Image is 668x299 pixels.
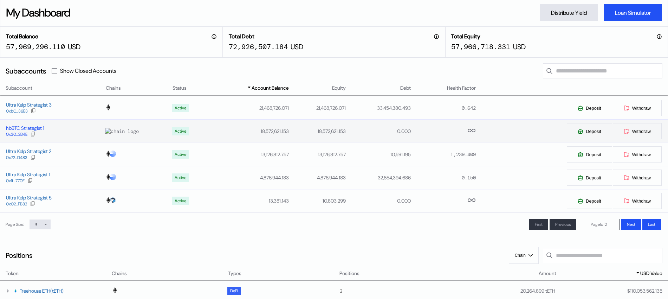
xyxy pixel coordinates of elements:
span: Next [627,222,635,227]
td: 21,468,726.071 [208,96,289,120]
span: Deposit [586,198,601,204]
img: chain logo [110,197,116,203]
img: chain logo [105,104,111,110]
button: Loan Simulator [604,4,662,21]
div: $ 110,053,562.135 [627,288,662,294]
td: 21,468,726.071 [289,96,346,120]
div: Positions [6,251,32,260]
button: Deposit [566,146,612,163]
button: Deposit [566,123,612,140]
a: Treehouse ETH(tETH) [20,288,64,294]
div: Loan Simulator [615,9,651,17]
img: chain logo [110,174,116,180]
td: 10,591.195 [346,143,411,166]
img: chain logo [105,197,111,203]
div: Active [175,129,186,134]
span: Withdraw [632,152,651,157]
span: Withdraw [632,175,651,180]
span: Account Balance [252,84,289,92]
td: 1,239.409 [411,143,476,166]
span: Deposit [586,152,601,157]
div: Ultra Kelp Strategist 5 [6,195,52,201]
div: My Dashboard [6,5,70,20]
td: 18,572,621.153 [208,120,289,143]
td: 0.150 [411,166,476,189]
div: 0x72...D483 [6,155,27,160]
button: Deposit [566,169,612,186]
button: Deposit [566,100,612,116]
td: 10,803.299 [289,189,346,212]
div: Ultra Kelp Strategist 3 [6,102,52,108]
div: 0x02...FB82 [6,202,27,206]
span: Subaccount [6,84,32,92]
label: Show Closed Accounts [60,67,116,75]
img: tETH_logo_2_%281%29.png [13,288,18,294]
div: USD [291,42,303,51]
div: Active [175,175,186,180]
div: Subaccounts [6,66,46,76]
div: DeFi [230,288,238,293]
span: Withdraw [632,106,651,111]
span: Equity [332,84,346,92]
button: Next [621,219,641,230]
span: Chain [515,253,526,258]
div: 57,969,296.110 [6,42,65,51]
img: chain logo [105,128,139,134]
h2: Total Debt [229,33,254,40]
span: Deposit [586,129,601,134]
div: Active [175,198,186,203]
div: Active [175,106,186,110]
button: First [529,219,548,230]
td: 13,126,812.757 [208,143,289,166]
td: 0.000 [346,189,411,212]
span: Withdraw [632,198,651,204]
div: 57,966,718.331 [451,42,510,51]
div: hbBTC Strategist 1 [6,125,44,131]
div: Active [175,152,186,157]
td: 18,572,621.153 [289,120,346,143]
div: Page Size: [6,222,24,227]
h2: Total Balance [6,33,38,40]
div: 72,926,507.184 [229,42,288,51]
span: Deposit [586,106,601,111]
span: Deposit [586,175,601,180]
span: Page 1 of 2 [591,222,607,227]
span: USD Value [640,270,662,277]
div: 20,264.899 tETH [520,288,555,294]
div: 0x30...2B4E [6,132,27,137]
button: Withdraw [612,146,662,163]
img: chain logo [105,174,111,180]
td: 4,876,944.183 [208,166,289,189]
h2: Total Equity [451,33,480,40]
span: First [535,222,543,227]
span: Token [6,270,19,277]
button: Withdraw [612,192,662,209]
span: Withdraw [632,129,651,134]
span: Last [648,222,655,227]
img: chain logo [112,287,118,293]
span: Chains [112,270,127,277]
span: Status [173,84,187,92]
button: Withdraw [612,100,662,116]
span: Amount [539,270,556,277]
td: 32,654,394.686 [346,166,411,189]
td: 0.000 [346,120,411,143]
div: Ultra Kelp Strategist 1 [6,171,50,178]
div: 2 [340,288,443,294]
div: 0xbC...36E3 [6,109,28,114]
button: Previous [550,219,576,230]
td: 13,126,812.757 [289,143,346,166]
button: Chain [509,247,539,264]
button: Deposit [566,192,612,209]
div: Distribute Yield [551,9,587,17]
span: Previous [555,222,571,227]
span: Health Factor [447,84,476,92]
td: 33,454,380.493 [346,96,411,120]
div: USD [68,42,80,51]
img: chain logo [105,151,111,157]
button: Withdraw [612,123,662,140]
div: Ultra Kelp Strategist 2 [6,148,51,154]
button: Distribute Yield [540,4,598,21]
span: Positions [339,270,359,277]
td: 4,876,944.183 [289,166,346,189]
